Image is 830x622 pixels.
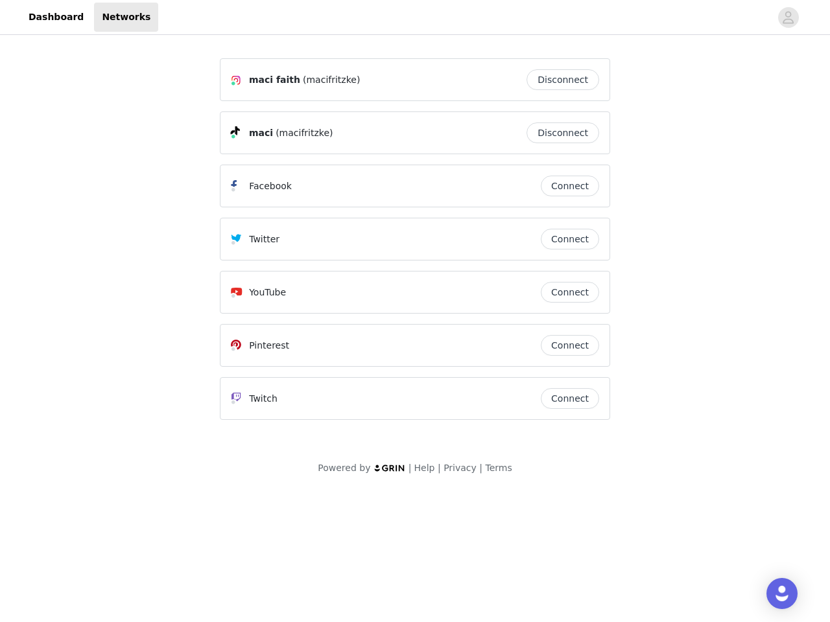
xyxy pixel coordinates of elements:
a: Networks [94,3,158,32]
div: Open Intercom Messenger [766,578,798,609]
p: Twitch [249,392,278,406]
button: Connect [541,388,599,409]
button: Disconnect [527,69,599,90]
button: Disconnect [527,122,599,143]
button: Connect [541,229,599,249]
span: (macifritzke) [303,73,360,87]
p: Facebook [249,179,292,193]
span: | [479,463,482,473]
p: Twitter [249,233,279,246]
a: Terms [485,463,512,473]
p: YouTube [249,286,286,299]
span: (macifritzke) [276,126,333,140]
p: Pinterest [249,339,289,352]
a: Help [414,463,435,473]
span: maci faith [249,73,300,87]
button: Connect [541,176,599,196]
img: Instagram Icon [231,75,241,86]
span: maci [249,126,273,140]
a: Privacy [444,463,477,473]
a: Dashboard [21,3,91,32]
span: | [409,463,412,473]
img: logo [373,464,406,472]
div: avatar [782,7,794,28]
button: Connect [541,282,599,303]
button: Connect [541,335,599,356]
span: Powered by [318,463,370,473]
span: | [438,463,441,473]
